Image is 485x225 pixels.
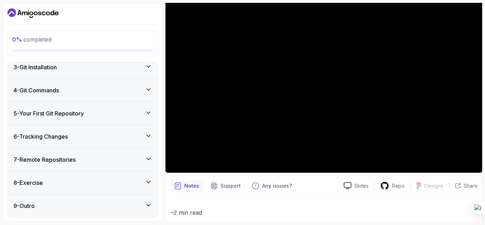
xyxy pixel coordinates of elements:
button: Share [449,182,478,189]
span: completed [12,36,51,43]
button: 9-Outro [8,194,158,217]
h3: 6 - Tracking Changes [13,132,68,141]
p: Notes [184,182,199,189]
button: 6-Tracking Changes [8,125,158,148]
button: 8-Exercise [8,171,158,194]
p: Support [220,182,241,189]
p: ~2 min read [170,208,478,218]
h3: 4 - Git Commands [13,86,59,95]
button: 4-Git Commands [8,79,158,102]
button: 7-Remote Repositories [8,148,158,171]
button: notes button [170,180,203,192]
h3: 7 - Remote Repositories [13,155,76,164]
h3: 5 - Your First Git Repository [13,109,84,118]
p: Slides [354,182,369,189]
p: Designs [424,182,443,189]
h3: 3 - Git Installation [13,63,57,71]
a: Slides [338,182,374,189]
h3: 8 - Exercise [13,178,43,187]
p: Repo [392,182,405,189]
button: Feedback button [248,180,296,192]
p: Any issues? [262,182,292,189]
button: Support button [206,180,245,192]
button: 3-Git Installation [8,56,158,79]
a: Dashboard [7,7,59,19]
span: 0 % [12,36,22,43]
a: Repo [375,181,410,190]
p: Share [464,182,478,189]
h3: 9 - Outro [13,202,35,210]
button: 5-Your First Git Repository [8,102,158,125]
